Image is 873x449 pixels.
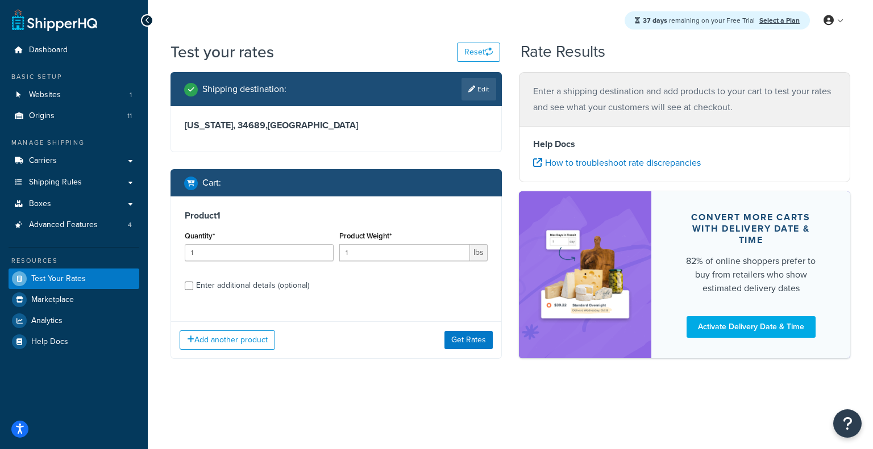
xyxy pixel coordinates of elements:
div: Enter additional details (optional) [196,278,309,293]
input: 0.00 [339,244,471,261]
span: remaining on your Free Trial [643,15,756,26]
span: Analytics [31,316,63,326]
span: Origins [29,111,55,121]
h2: Shipping destination : [202,84,286,94]
a: Shipping Rules [9,172,139,193]
span: Carriers [29,156,57,166]
label: Product Weight* [339,232,392,240]
span: 1 [130,90,132,100]
li: Websites [9,85,139,106]
span: Websites [29,90,61,100]
input: 0 [185,244,334,261]
li: Origins [9,106,139,127]
a: Test Your Rates [9,268,139,289]
a: Analytics [9,310,139,331]
button: Reset [457,43,500,62]
a: Boxes [9,194,139,215]
a: Dashboard [9,40,139,61]
span: Advanced Features [29,220,98,230]
img: feature-image-ddt-36eae7f7280da8017bfb280eaccd9c446f90b1fe08728e4019434db127062ab4.png [536,208,634,341]
div: Manage Shipping [9,138,139,148]
a: Advanced Features4 [9,215,139,236]
h2: Rate Results [521,43,605,61]
a: Carriers [9,150,139,171]
span: Help Docs [31,337,68,347]
span: 4 [128,220,132,230]
strong: 37 days [643,15,667,26]
button: Add another product [180,330,275,350]
a: Help Docs [9,331,139,352]
a: Marketplace [9,289,139,310]
span: Test Your Rates [31,274,86,284]
h3: Product 1 [185,210,488,221]
button: Get Rates [444,331,493,349]
div: Convert more carts with delivery date & time [679,212,823,246]
a: How to troubleshoot rate discrepancies [533,156,701,169]
div: 82% of online shoppers prefer to buy from retailers who show estimated delivery dates [679,254,823,295]
span: 11 [127,111,132,121]
h4: Help Docs [533,137,836,151]
span: Marketplace [31,295,74,305]
span: lbs [470,244,488,261]
span: Boxes [29,199,51,209]
span: Dashboard [29,45,68,55]
p: Enter a shipping destination and add products to your cart to test your rates and see what your c... [533,83,836,115]
h2: Cart : [202,178,221,188]
a: Select a Plan [759,15,800,26]
button: Open Resource Center [833,409,862,438]
a: Edit [462,78,496,100]
div: Resources [9,256,139,266]
a: Origins11 [9,106,139,127]
h3: [US_STATE], 34689 , [GEOGRAPHIC_DATA] [185,120,488,131]
a: Websites1 [9,85,139,106]
li: Advanced Features [9,215,139,236]
div: Basic Setup [9,72,139,82]
label: Quantity* [185,232,215,240]
span: Shipping Rules [29,178,82,187]
h1: Test your rates [171,41,274,63]
a: Activate Delivery Date & Time [687,316,816,338]
input: Enter additional details (optional) [185,282,193,290]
